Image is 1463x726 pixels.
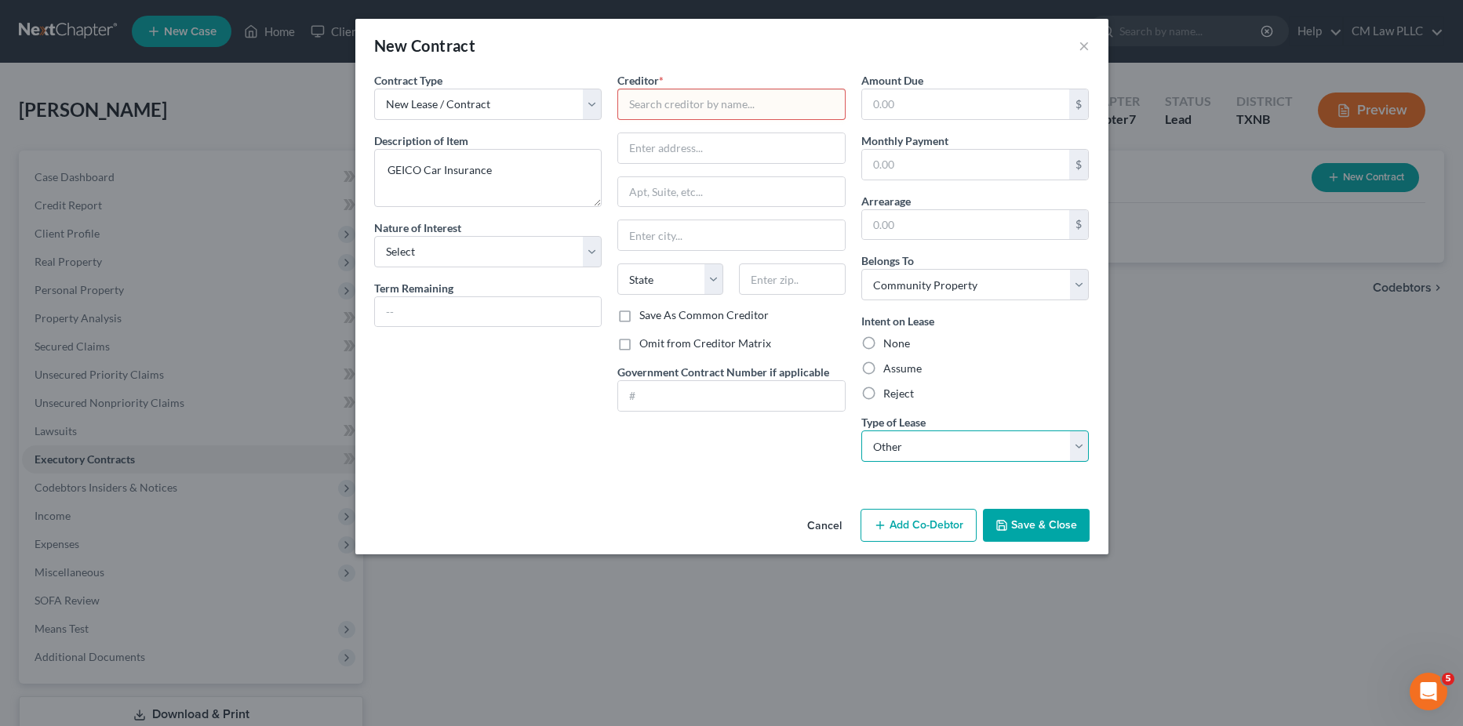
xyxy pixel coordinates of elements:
[639,307,769,323] label: Save As Common Creditor
[862,210,1070,240] input: 0.00
[1069,210,1088,240] div: $
[618,220,845,250] input: Enter city...
[883,386,914,401] label: Reject
[861,72,923,89] label: Amount Due
[861,313,934,329] label: Intent on Lease
[739,263,845,295] input: Enter zip..
[617,364,829,380] label: Government Contract Number if applicable
[1442,673,1454,685] span: 5
[618,133,845,163] input: Enter address...
[861,132,948,149] label: Monthly Payment
[374,280,453,296] label: Term Remaining
[883,336,910,351] label: None
[861,193,911,209] label: Arrearage
[1410,673,1447,710] iframe: Intercom live chat
[862,150,1070,180] input: 0.00
[617,74,659,87] span: Creditor
[861,509,977,542] button: Add Co-Debtor
[374,72,442,89] label: Contract Type
[618,381,845,411] input: #
[374,34,476,56] div: New Contract
[861,254,914,267] span: Belongs To
[983,509,1090,542] button: Save & Close
[374,134,468,147] span: Description of Item
[617,89,846,120] input: Search creditor by name...
[1069,89,1088,119] div: $
[1079,36,1090,55] button: ×
[374,220,461,236] label: Nature of Interest
[375,297,602,327] input: --
[1069,150,1088,180] div: $
[861,416,926,429] span: Type of Lease
[862,89,1070,119] input: 0.00
[795,510,854,542] button: Cancel
[883,361,922,376] label: Assume
[618,177,845,207] input: Apt, Suite, etc...
[639,336,771,351] label: Omit from Creditor Matrix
